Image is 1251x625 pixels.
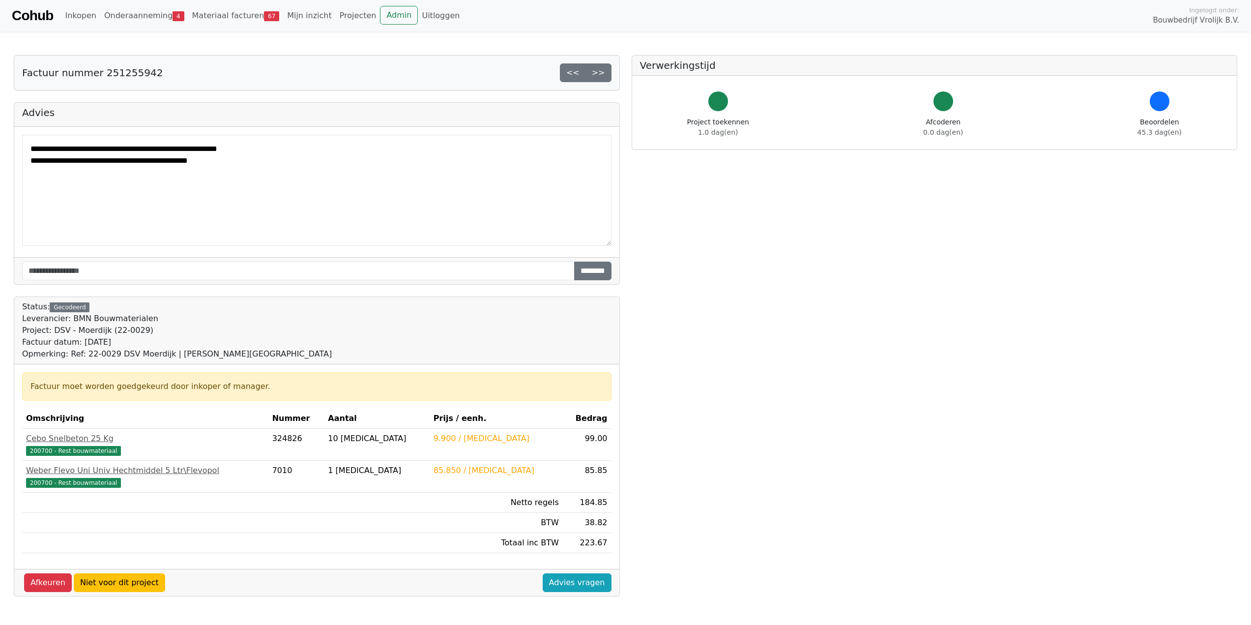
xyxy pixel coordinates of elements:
div: 85.850 / [MEDICAL_DATA] [434,465,559,476]
div: Status: [22,301,332,360]
span: 45.3 dag(en) [1137,128,1182,136]
div: Factuur datum: [DATE] [22,336,332,348]
span: 200700 - Rest bouwmateriaal [26,478,121,488]
a: Weber Flevo Uni Univ Hechtmiddel 5 Ltr\Flevopol200700 - Rest bouwmateriaal [26,465,264,488]
a: Advies vragen [543,573,611,592]
div: Opmerking: Ref: 22-0029 DSV Moerdijk | [PERSON_NAME][GEOGRAPHIC_DATA] [22,348,332,360]
div: Project: DSV - Moerdijk (22-0029) [22,325,332,336]
td: 324826 [268,429,324,461]
th: Prijs / eenh. [430,409,563,429]
span: Ingelogd onder: [1189,5,1239,15]
th: Nummer [268,409,324,429]
a: Inkopen [61,6,100,26]
span: 1.0 dag(en) [698,128,738,136]
h5: Advies [22,107,611,119]
div: 10 [MEDICAL_DATA] [328,433,425,445]
td: 85.85 [563,461,611,493]
a: << [560,63,586,82]
span: Bouwbedrijf Vrolijk B.V. [1153,15,1239,26]
a: Afkeuren [24,573,72,592]
span: 4 [173,11,184,21]
td: BTW [430,513,563,533]
a: Materiaal facturen67 [188,6,284,26]
a: Cohub [12,4,53,28]
a: Niet voor dit project [74,573,165,592]
a: Uitloggen [418,6,464,26]
td: 38.82 [563,513,611,533]
div: 1 [MEDICAL_DATA] [328,465,425,476]
h5: Verwerkingstijd [640,60,1229,71]
div: Beoordelen [1137,117,1182,138]
td: 99.00 [563,429,611,461]
span: 200700 - Rest bouwmateriaal [26,446,121,456]
a: Onderaanneming4 [100,6,188,26]
div: Factuur moet worden goedgekeurd door inkoper of manager. [30,381,603,392]
a: >> [585,63,611,82]
div: Cebo Snelbeton 25 Kg [26,433,264,445]
a: Cebo Snelbeton 25 Kg200700 - Rest bouwmateriaal [26,433,264,456]
th: Omschrijving [22,409,268,429]
span: 67 [264,11,279,21]
td: 7010 [268,461,324,493]
div: Project toekennen [687,117,749,138]
td: 184.85 [563,493,611,513]
div: 9.900 / [MEDICAL_DATA] [434,433,559,445]
a: Mijn inzicht [283,6,336,26]
th: Bedrag [563,409,611,429]
h5: Factuur nummer 251255942 [22,67,163,79]
div: Gecodeerd [50,302,89,312]
th: Aantal [324,409,429,429]
div: Leverancier: BMN Bouwmaterialen [22,313,332,325]
td: Netto regels [430,493,563,513]
td: 223.67 [563,533,611,553]
a: Projecten [336,6,380,26]
td: Totaal inc BTW [430,533,563,553]
div: Afcoderen [923,117,963,138]
div: Weber Flevo Uni Univ Hechtmiddel 5 Ltr\Flevopol [26,465,264,476]
a: Admin [380,6,418,25]
span: 0.0 dag(en) [923,128,963,136]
